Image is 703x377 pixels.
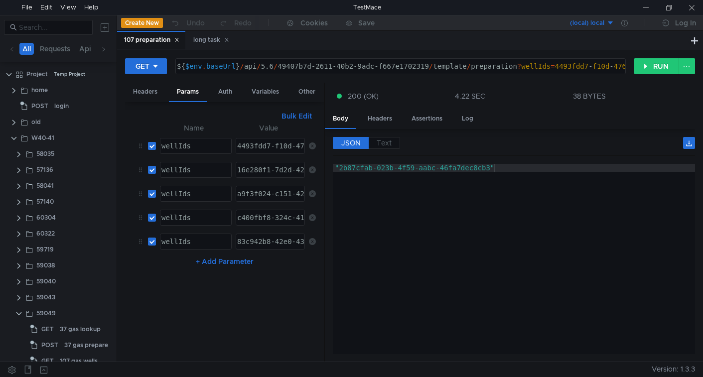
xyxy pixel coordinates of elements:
button: RUN [634,58,679,74]
span: 200 (OK) [348,91,379,102]
div: (local) local [570,18,604,28]
div: Save [358,19,375,26]
span: Version: 1.3.3 [652,362,695,377]
div: Params [169,83,207,102]
div: Variables [244,83,287,101]
th: Value [232,122,305,134]
div: Auth [210,83,240,101]
div: Undo [186,17,205,29]
div: Redo [234,17,252,29]
div: 37 gas prepare [64,338,108,353]
div: Other [290,83,323,101]
div: Temp Project [54,67,85,82]
div: Headers [125,83,165,101]
div: Body [325,110,356,129]
input: Search... [19,22,87,33]
div: 58035 [36,146,54,161]
div: 59049 [36,306,56,321]
button: Api [76,43,94,55]
span: GET [41,322,54,337]
span: GET [41,354,54,369]
button: All [19,43,34,55]
div: 59040 [36,274,56,289]
button: Requests [37,43,73,55]
div: 107 preparation [124,35,179,45]
span: Text [377,138,392,147]
div: 59043 [36,290,55,305]
div: 107 gas wells [60,354,98,369]
div: W40-41 [31,130,54,145]
div: 59719 [36,242,54,257]
div: login [54,99,69,114]
button: Undo [163,15,212,30]
div: Cookies [300,17,328,29]
div: Log [454,110,481,128]
button: Create New [121,18,163,28]
div: 38 BYTES [573,92,606,101]
div: 60304 [36,210,56,225]
span: POST [41,338,58,353]
span: JSON [341,138,361,147]
button: Bulk Edit [278,110,316,122]
div: GET [136,61,149,72]
button: Redo [212,15,259,30]
th: Name [156,122,232,134]
div: 37 gas lookup [60,322,101,337]
div: long task [193,35,229,45]
div: 59038 [36,258,55,273]
div: 57140 [36,194,54,209]
button: + Add Parameter [192,255,258,267]
div: Project [26,67,48,82]
div: 60322 [36,226,55,241]
button: GET [125,58,167,74]
div: Assertions [404,110,450,128]
div: home [31,83,48,98]
div: Log In [675,17,696,29]
span: POST [31,99,48,114]
div: 4.22 SEC [455,92,485,101]
div: 58041 [36,178,54,193]
button: (local) local [545,15,614,31]
div: 57136 [36,162,53,177]
div: Headers [360,110,400,128]
div: old [31,115,41,129]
